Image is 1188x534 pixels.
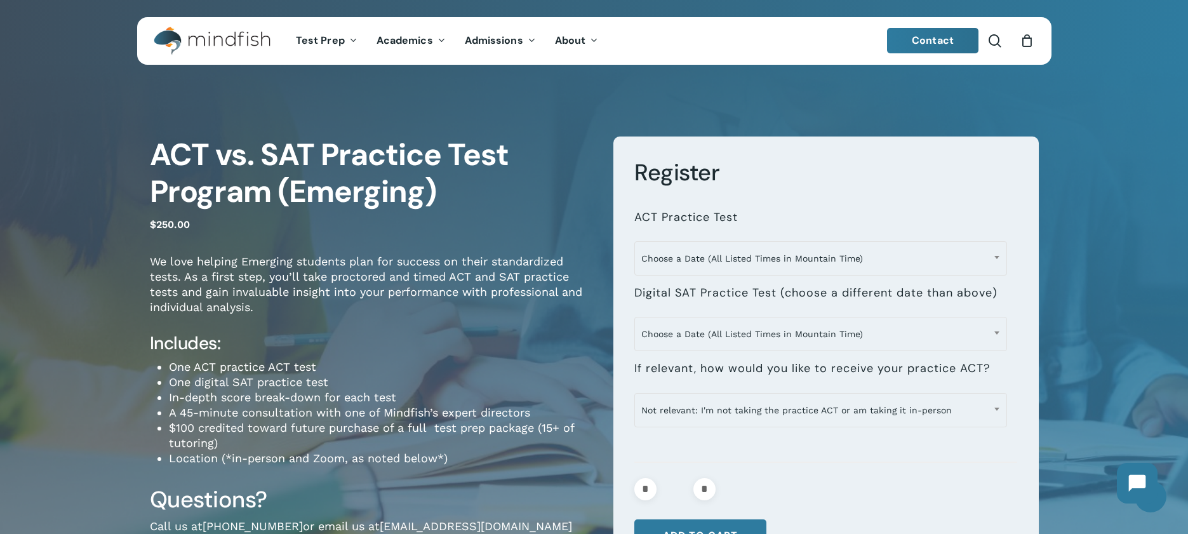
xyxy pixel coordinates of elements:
[150,137,594,210] h1: ACT vs. SAT Practice Test Program (Emerging)
[150,485,594,514] h3: Questions?
[635,321,1006,347] span: Choose a Date (All Listed Times in Mountain Time)
[286,17,608,65] nav: Main Menu
[169,390,594,405] li: In-depth score break-down for each test
[634,210,738,225] label: ACT Practice Test
[634,241,1007,276] span: Choose a Date (All Listed Times in Mountain Time)
[634,286,998,300] label: Digital SAT Practice Test (choose a different date than above)
[203,519,303,533] a: [PHONE_NUMBER]
[169,375,594,390] li: One digital SAT practice test
[150,218,156,230] span: $
[465,34,523,47] span: Admissions
[137,17,1051,65] header: Main Menu
[377,34,433,47] span: Academics
[545,36,608,46] a: About
[296,34,345,47] span: Test Prep
[380,519,572,533] a: [EMAIL_ADDRESS][DOMAIN_NAME]
[1020,34,1034,48] a: Cart
[169,420,594,451] li: $100 credited toward future purchase of a full test prep package (15+ of tutoring)
[634,393,1007,427] span: Not relevant: I'm not taking the practice ACT or am taking it in-person
[367,36,455,46] a: Academics
[150,218,190,230] bdi: 250.00
[635,397,1006,424] span: Not relevant: I'm not taking the practice ACT or am taking it in-person
[150,332,594,355] h4: Includes:
[634,361,990,376] label: If relevant, how would you like to receive your practice ACT?
[169,405,594,420] li: A 45-minute consultation with one of Mindfish’s expert directors
[634,317,1007,351] span: Choose a Date (All Listed Times in Mountain Time)
[150,254,594,332] p: We love helping Emerging students plan for success on their standardized tests. As a first step, ...
[455,36,545,46] a: Admissions
[912,34,954,47] span: Contact
[555,34,586,47] span: About
[286,36,367,46] a: Test Prep
[169,359,594,375] li: One ACT practice ACT test
[660,478,690,500] input: Product quantity
[1104,450,1170,516] iframe: Chatbot
[635,245,1006,272] span: Choose a Date (All Listed Times in Mountain Time)
[887,28,978,53] a: Contact
[169,451,594,466] li: Location (*in-person and Zoom, as noted below*)
[634,158,1017,187] h3: Register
